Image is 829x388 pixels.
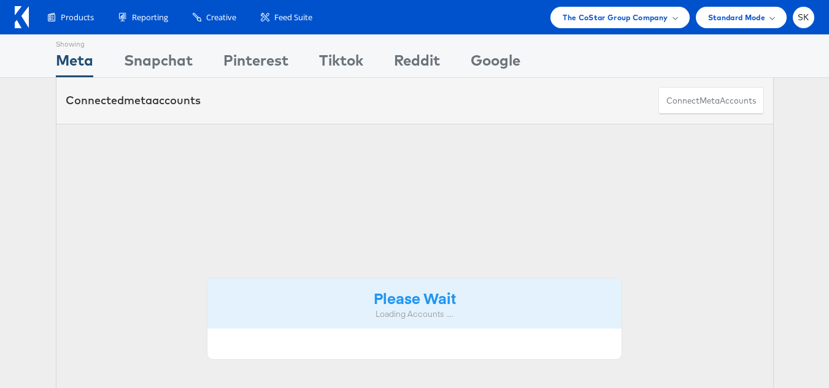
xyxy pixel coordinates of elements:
[61,12,94,23] span: Products
[658,87,764,115] button: ConnectmetaAccounts
[56,35,93,50] div: Showing
[563,11,668,24] span: The CoStar Group Company
[700,95,720,107] span: meta
[471,50,520,77] div: Google
[708,11,765,24] span: Standard Mode
[217,308,613,320] div: Loading Accounts ....
[124,93,152,107] span: meta
[124,50,193,77] div: Snapchat
[319,50,363,77] div: Tiktok
[394,50,440,77] div: Reddit
[274,12,312,23] span: Feed Suite
[223,50,288,77] div: Pinterest
[132,12,168,23] span: Reporting
[374,287,456,308] strong: Please Wait
[56,50,93,77] div: Meta
[206,12,236,23] span: Creative
[798,13,809,21] span: SK
[66,93,201,108] div: Connected accounts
